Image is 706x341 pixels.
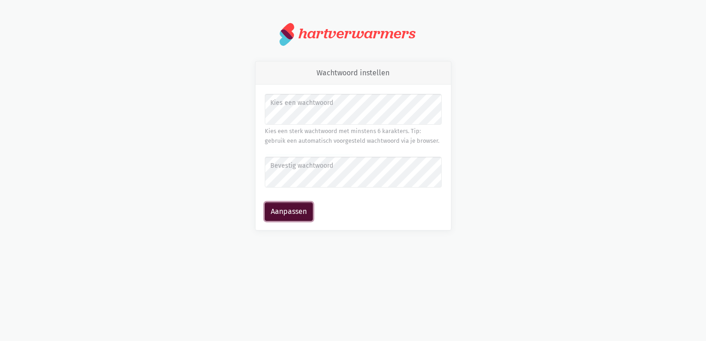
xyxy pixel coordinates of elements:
[270,98,435,108] label: Kies een wachtwoord
[265,127,442,146] div: Kies een sterk wachtwoord met minstens 6 karakters. Tip: gebruik een automatisch voorgesteld wach...
[256,61,451,85] div: Wachtwoord instellen
[298,25,415,42] div: hartverwarmers
[265,94,442,221] form: Wachtwoord instellen
[280,22,295,46] img: logo.svg
[270,161,435,171] label: Bevestig wachtwoord
[265,202,313,221] button: Aanpassen
[280,22,426,46] a: hartverwarmers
